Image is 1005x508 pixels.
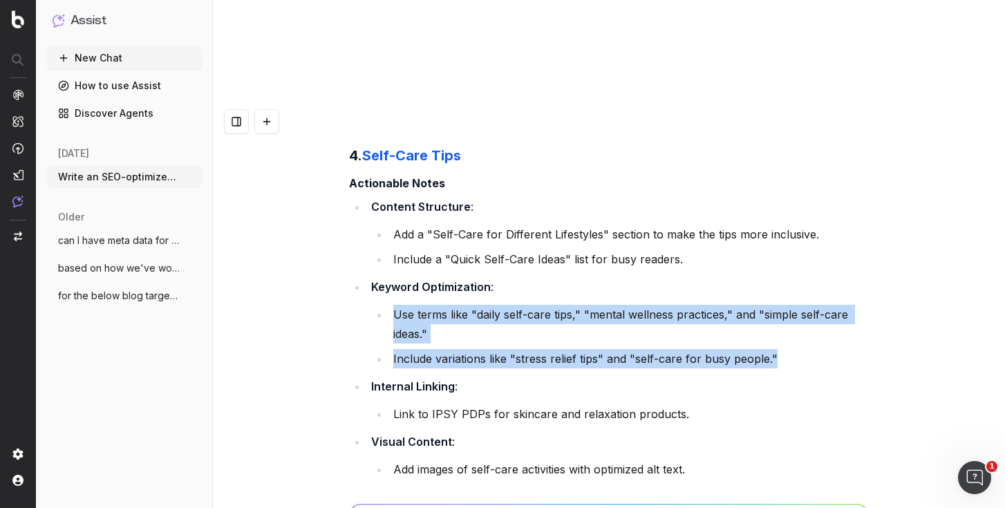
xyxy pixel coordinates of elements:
[47,166,202,188] button: Write an SEO-optimized article outline f
[22,36,33,47] img: website_grey.svg
[37,80,48,91] img: tab_domain_overview_orange.svg
[367,197,869,269] li: :
[367,277,869,368] li: :
[47,75,202,97] a: How to use Assist
[367,432,869,479] li: :
[349,176,445,190] strong: Actionable Notes
[47,229,202,252] button: can I have meta data for the below blog
[47,285,202,307] button: for the below blog targeting the KW "Sen
[986,461,997,472] span: 1
[12,169,24,180] img: Studio
[53,11,196,30] button: Assist
[36,36,152,47] div: Domain: [DOMAIN_NAME]
[389,404,869,424] li: Link to IPSY PDPs for skincare and relaxation products.
[22,22,33,33] img: logo_orange.svg
[71,11,106,30] h1: Assist
[47,102,202,124] a: Discover Agents
[39,22,68,33] div: v 4.0.25
[371,435,452,449] strong: Visual Content
[58,289,180,303] span: for the below blog targeting the KW "Sen
[12,475,24,486] img: My account
[349,147,461,164] strong: 4.
[47,47,202,69] button: New Chat
[371,379,455,393] strong: Internal Linking
[371,200,471,214] strong: Content Structure
[58,261,180,275] span: based on how we've worked together so fa
[371,280,491,294] strong: Keyword Optimization
[389,250,869,269] li: Include a "Quick Self-Care Ideas" list for busy readers.
[58,147,89,160] span: [DATE]
[389,460,869,479] li: Add images of self-care activities with optimized alt text.
[153,82,233,91] div: Keywords by Traffic
[47,257,202,279] button: based on how we've worked together so fa
[12,10,24,28] img: Botify logo
[12,115,24,127] img: Intelligence
[362,147,461,164] a: Self-Care Tips
[389,305,869,344] li: Use terms like "daily self-care tips," "mental wellness practices," and "simple self-care ideas."
[389,349,869,368] li: Include variations like "stress relief tips" and "self-care for busy people."
[389,225,869,244] li: Add a "Self-Care for Different Lifestyles" section to make the tips more inclusive.
[58,234,180,247] span: can I have meta data for the below blog
[14,232,22,241] img: Switch project
[58,170,180,184] span: Write an SEO-optimized article outline f
[12,89,24,100] img: Analytics
[12,449,24,460] img: Setting
[58,210,84,224] span: older
[138,80,149,91] img: tab_keywords_by_traffic_grey.svg
[12,196,24,207] img: Assist
[53,14,65,27] img: Assist
[958,461,991,494] iframe: Intercom live chat
[12,142,24,154] img: Activation
[367,377,869,424] li: :
[53,82,124,91] div: Domain Overview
